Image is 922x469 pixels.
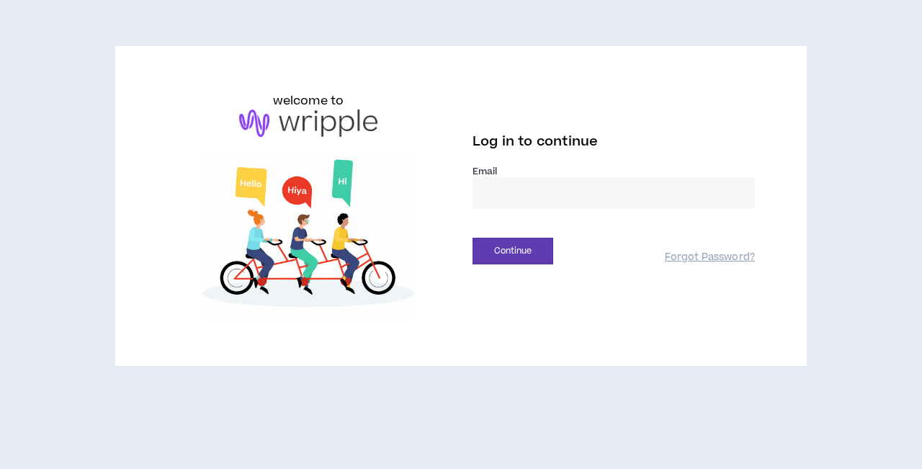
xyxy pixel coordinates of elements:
[665,251,755,264] a: Forgot Password?
[473,238,553,264] button: Continue
[473,133,598,151] span: Log in to continue
[473,165,755,178] label: Email
[167,151,449,320] img: Welcome to Wripple
[273,92,344,110] h6: welcome to
[239,110,377,137] img: logo-brand.png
